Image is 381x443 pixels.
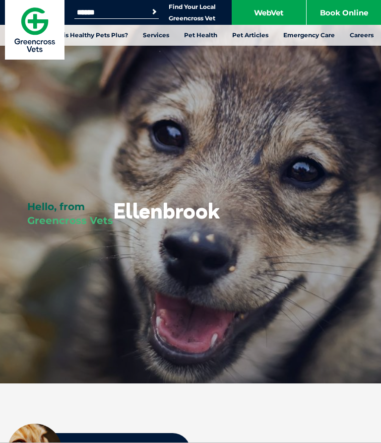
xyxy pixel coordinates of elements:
h1: Ellenbrook [113,200,220,230]
a: Emergency Care [276,25,342,46]
a: Find Your Local Greencross Vet [169,3,216,22]
button: Search [362,45,372,55]
span: Hello, from [27,201,85,213]
a: Pet Articles [225,25,276,46]
a: Services [135,25,177,46]
a: Pet Health [177,25,225,46]
button: Search [149,7,159,17]
a: Careers [342,25,381,46]
a: What is Healthy Pets Plus? [38,25,135,46]
span: Greencross Vets [27,215,113,226]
